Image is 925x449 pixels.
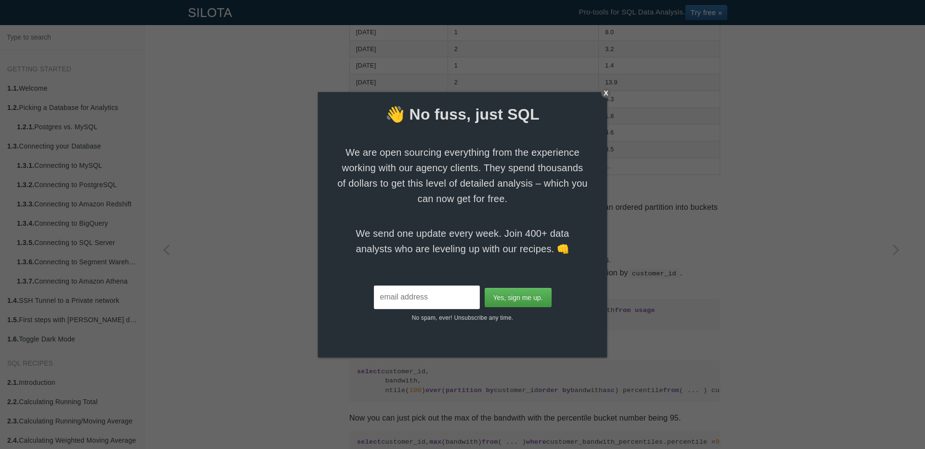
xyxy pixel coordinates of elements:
[601,88,611,98] div: X
[337,145,588,206] span: We are open sourcing everything from the experience working with our agency clients. They spend t...
[374,286,480,309] input: email address
[877,401,913,437] iframe: Drift Widget Chat Controller
[318,104,607,126] span: 👋 No fuss, just SQL
[337,226,588,257] span: We send one update every week. Join 400+ data analysts who are leveling up with our recipes. 👊
[485,288,552,307] input: Yes, sign me up.
[318,309,607,322] p: No spam, ever! Unsubscribe any time.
